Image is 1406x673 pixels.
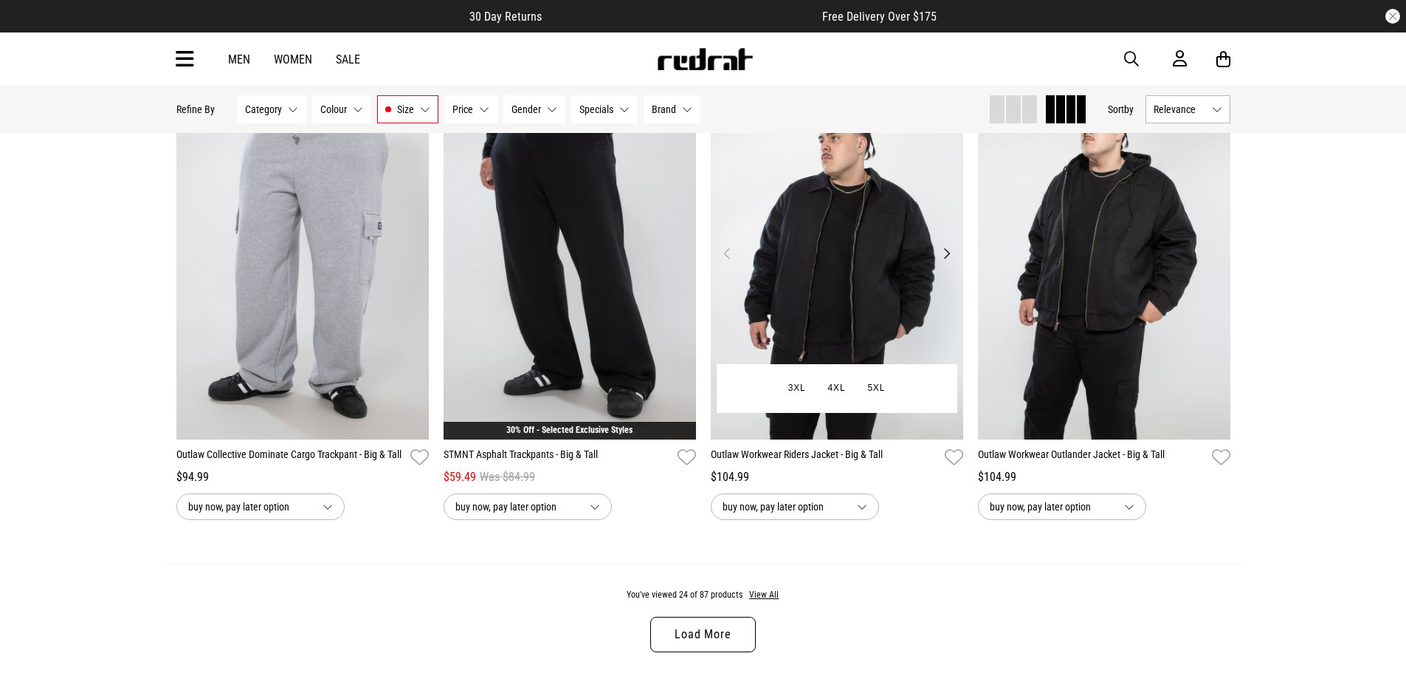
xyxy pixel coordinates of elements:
a: Outlaw Workwear Outlander Jacket - Big & Tall [978,447,1206,468]
div: $104.99 [978,468,1230,486]
img: Outlaw Workwear Outlander Jacket - Big & Tall in Black [978,86,1230,440]
button: View All [748,589,779,602]
div: $94.99 [176,468,429,486]
button: buy now, pay later option [978,493,1146,520]
button: Specials [571,95,638,123]
button: Sortby [1108,100,1134,118]
a: Load More [650,617,755,652]
button: Open LiveChat chat widget [12,6,56,50]
span: Size [397,103,414,115]
span: by [1124,103,1134,115]
img: Stmnt Asphalt Trackpants - Big & Tall in Black [444,86,696,440]
span: Brand [652,103,676,115]
button: Price [444,95,497,123]
a: Outlaw Collective Dominate Cargo Trackpant - Big & Tall [176,447,404,468]
span: buy now, pay later option [455,498,578,516]
p: Refine By [176,103,215,115]
span: buy now, pay later option [188,498,311,516]
iframe: Customer reviews powered by Trustpilot [571,9,793,24]
span: Specials [579,103,613,115]
a: STMNT Asphalt Trackpants - Big & Tall [444,447,672,468]
span: Gender [511,103,541,115]
button: Colour [312,95,371,123]
button: Size [377,95,438,123]
span: Colour [320,103,347,115]
span: Free Delivery Over $175 [822,10,937,24]
span: Category [245,103,282,115]
img: Redrat logo [656,48,754,70]
span: Relevance [1154,103,1206,115]
span: buy now, pay later option [990,498,1112,516]
a: Sale [336,52,360,66]
button: Gender [503,95,565,123]
button: Relevance [1145,95,1230,123]
div: $104.99 [711,468,963,486]
button: buy now, pay later option [176,493,345,520]
button: Category [237,95,306,123]
span: Price [452,103,473,115]
button: Brand [644,95,700,123]
button: Next [937,245,956,262]
button: buy now, pay later option [444,493,612,520]
a: 30% Off - Selected Exclusive Styles [506,425,633,435]
span: $59.49 [444,468,476,486]
img: Outlaw Workwear Riders Jacket - Big & Tall in Black [711,86,963,440]
button: buy now, pay later option [711,493,879,520]
span: Was $84.99 [480,468,535,486]
span: You've viewed 24 of 87 products [627,590,742,600]
img: Outlaw Collective Dominate Cargo Trackpant - Big & Tall in Grey [176,86,429,440]
span: 30 Day Returns [469,10,542,24]
button: Previous [718,245,737,262]
button: 3XL [777,375,817,402]
a: Men [228,52,250,66]
a: Outlaw Workwear Riders Jacket - Big & Tall [711,447,939,468]
button: 4XL [817,375,857,402]
button: 5XL [856,375,896,402]
a: Women [274,52,312,66]
span: buy now, pay later option [723,498,845,516]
